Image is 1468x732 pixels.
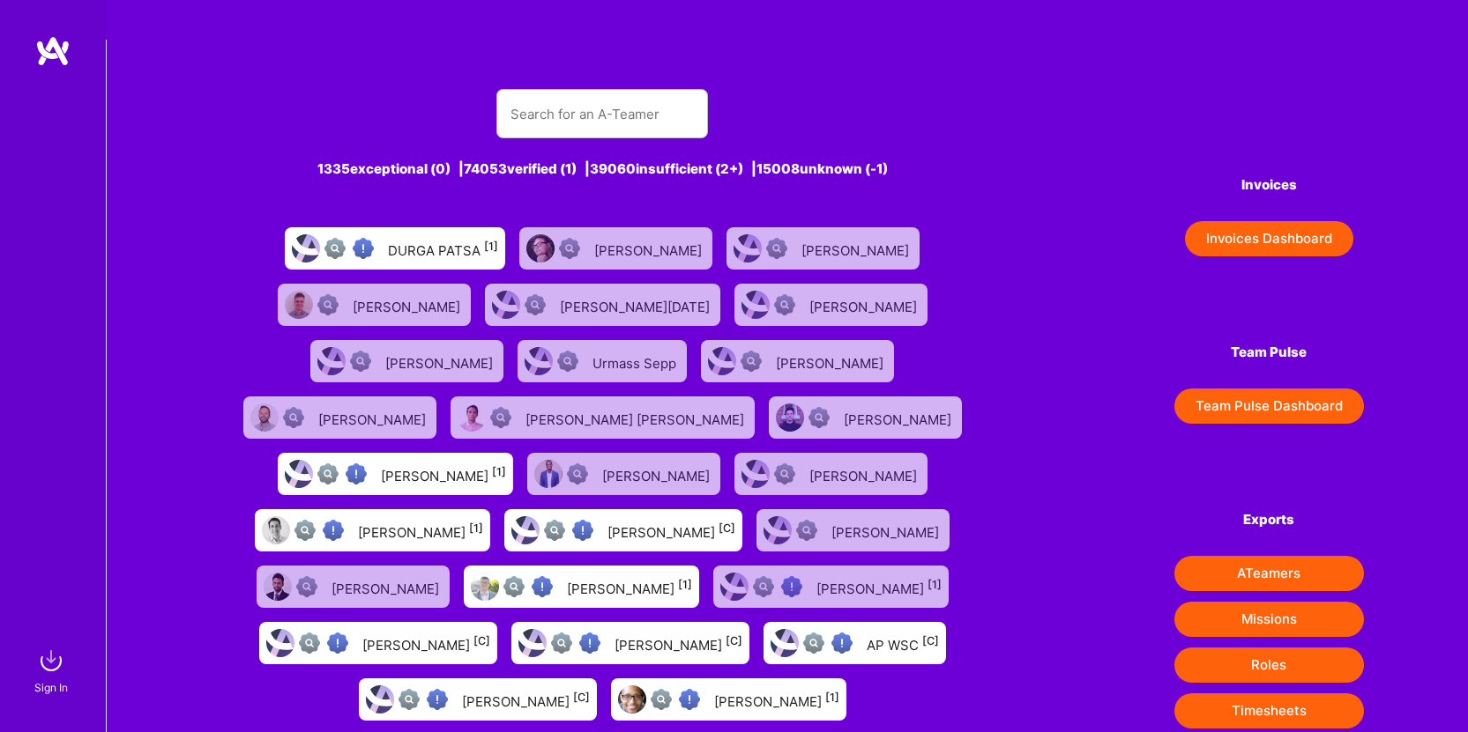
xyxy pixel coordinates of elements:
[34,643,69,678] img: sign in
[741,291,770,319] img: User Avatar
[327,632,348,654] img: High Potential User
[525,294,546,315] img: Not Scrubbed
[250,403,279,432] img: User Avatar
[573,691,590,704] sup: [C]
[727,446,935,502] a: User AvatarNot Scrubbed[PERSON_NAME]
[324,238,346,259] img: Not fully vetted
[353,293,464,316] div: [PERSON_NAME]
[443,389,762,446] a: User AvatarNot Scrubbed[PERSON_NAME] [PERSON_NAME]
[679,689,700,710] img: High Potential User
[525,406,748,429] div: [PERSON_NAME] [PERSON_NAME]
[388,237,498,260] div: DURGA PATSA
[756,615,953,671] a: User AvatarNot fully vettedHigh Potential UserAP WSC[C]
[399,689,420,710] img: Not fully vetted
[362,632,490,654] div: [PERSON_NAME]
[518,629,547,657] img: User Avatar
[285,291,313,319] img: User Avatar
[719,220,927,277] a: User AvatarNot Scrubbed[PERSON_NAME]
[559,238,580,259] img: Not Scrubbed
[831,519,943,542] div: [PERSON_NAME]
[1174,602,1364,637] button: Missions
[831,632,853,654] img: High Potential User
[796,520,817,541] img: Not Scrubbed
[708,347,736,375] img: User Avatar
[719,521,735,535] sup: [C]
[323,520,344,541] img: High Potential User
[607,519,735,542] div: [PERSON_NAME]
[318,406,429,429] div: [PERSON_NAME]
[503,576,525,597] img: Not fully vetted
[544,520,565,541] img: Not fully vetted
[567,575,692,598] div: [PERSON_NAME]
[602,462,713,485] div: [PERSON_NAME]
[764,516,792,544] img: User Avatar
[520,446,727,502] a: User AvatarNot Scrubbed[PERSON_NAME]
[749,502,957,558] a: User AvatarNot Scrubbed[PERSON_NAME]
[809,293,920,316] div: [PERSON_NAME]
[473,634,490,647] sup: [C]
[278,220,512,277] a: User AvatarNot fully vettedHigh Potential UserDURGA PATSA[1]
[1174,556,1364,591] button: ATeamers
[567,463,588,484] img: Not Scrubbed
[490,407,511,428] img: Not Scrubbed
[385,350,496,373] div: [PERSON_NAME]
[776,403,804,432] img: User Avatar
[1174,344,1364,360] h4: Team Pulse
[557,351,578,372] img: Not Scrubbed
[526,234,555,262] img: User Avatar
[512,220,719,277] a: User AvatarNot Scrubbed[PERSON_NAME]
[551,632,572,654] img: Not fully vetted
[592,350,680,373] div: Urmass Sepp
[346,463,367,484] img: High Potential User
[706,558,956,615] a: User AvatarNot fully vettedHigh Potential User[PERSON_NAME][1]
[510,92,694,137] input: Search for an A-Teamer
[618,685,646,714] img: User Avatar
[525,347,553,375] img: User Avatar
[734,234,762,262] img: User Avatar
[741,351,762,372] img: Not Scrubbed
[1185,221,1353,256] button: Invoices Dashboard
[726,634,742,647] sup: [C]
[462,688,590,711] div: [PERSON_NAME]
[296,576,317,597] img: Not Scrubbed
[604,671,853,728] a: User AvatarNot fully vettedHigh Potential User[PERSON_NAME][1]
[809,462,920,485] div: [PERSON_NAME]
[534,460,563,488] img: User Avatar
[720,573,749,601] img: User Avatar
[1174,221,1364,256] a: Invoices Dashboard
[532,576,553,597] img: High Potential User
[594,237,705,260] div: [PERSON_NAME]
[211,159,994,178] div: 1335 exceptional (0) | 74053 verified (1) | 39060 insufficient (2+) | 15008 unknown (-1)
[1174,388,1364,424] button: Team Pulse Dashboard
[236,389,443,446] a: User AvatarNot Scrubbed[PERSON_NAME]
[776,350,887,373] div: [PERSON_NAME]
[510,333,694,389] a: User AvatarNot ScrubbedUrmass Sepp
[366,685,394,714] img: User Avatar
[771,629,799,657] img: User Avatar
[252,615,504,671] a: User AvatarNot fully vettedHigh Potential User[PERSON_NAME][C]
[497,502,749,558] a: User AvatarNot fully vettedHigh Potential User[PERSON_NAME][C]
[317,294,339,315] img: Not Scrubbed
[283,407,304,428] img: Not Scrubbed
[352,671,604,728] a: User AvatarNot fully vettedHigh Potential User[PERSON_NAME][C]
[484,240,498,253] sup: [1]
[317,347,346,375] img: User Avatar
[427,689,448,710] img: High Potential User
[678,578,692,591] sup: [1]
[560,293,713,316] div: [PERSON_NAME][DATE]
[350,351,371,372] img: Not Scrubbed
[35,35,71,67] img: logo
[250,558,457,615] a: User AvatarNot Scrubbed[PERSON_NAME]
[1174,647,1364,683] button: Roles
[492,465,506,478] sup: [1]
[262,516,290,544] img: User Avatar
[264,573,292,601] img: User Avatar
[803,632,824,654] img: Not fully vetted
[469,521,483,535] sup: [1]
[816,575,942,598] div: [PERSON_NAME]
[292,234,320,262] img: User Avatar
[299,632,320,654] img: Not fully vetted
[809,407,830,428] img: Not Scrubbed
[727,277,935,333] a: User AvatarNot Scrubbed[PERSON_NAME]
[478,277,727,333] a: User AvatarNot Scrubbed[PERSON_NAME][DATE]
